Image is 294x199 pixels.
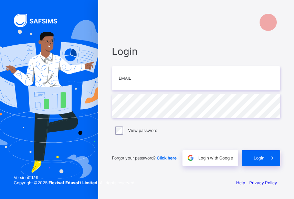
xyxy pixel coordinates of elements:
[49,180,99,185] strong: Flexisaf Edusoft Limited.
[254,155,264,161] span: Login
[157,155,177,161] a: Click here
[14,175,135,180] span: Version 0.1.19
[128,128,157,133] label: View password
[187,154,195,162] img: google.396cfc9801f0270233282035f929180a.svg
[236,180,245,185] a: Help
[14,180,135,185] span: Copyright © 2025 All rights reserved.
[112,45,280,57] span: Login
[198,155,233,161] span: Login with Google
[112,155,177,161] span: Forgot your password?
[14,14,65,27] img: SAFSIMS Logo
[249,180,277,185] a: Privacy Policy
